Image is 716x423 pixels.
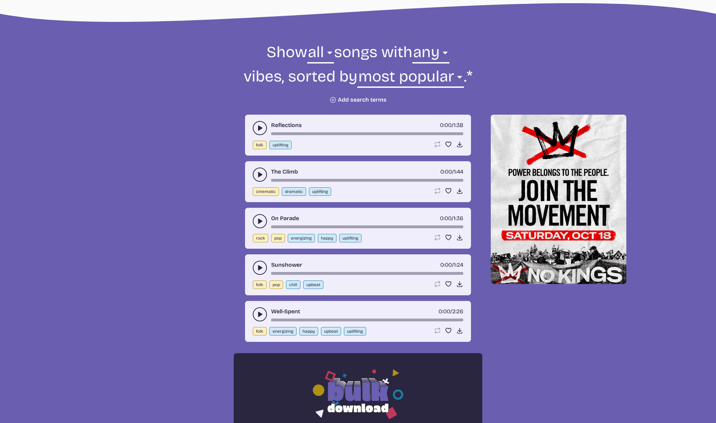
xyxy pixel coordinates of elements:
[253,307,267,321] button: play-pause toggle
[434,327,441,334] button: Loop
[271,234,285,242] button: pop
[339,234,362,242] button: uplifting
[491,115,626,284] img: Help save our democracy!
[440,215,452,222] span: timer
[288,234,315,242] button: energizing
[271,261,302,269] a: Sunshower
[271,214,299,223] a: On Parade
[253,121,267,135] button: play-pause toggle
[271,272,463,275] div: song-time-bar
[440,168,463,176] div: /
[445,280,452,288] button: Favorite
[286,280,300,289] button: chill
[299,327,318,336] button: happy
[253,168,267,182] button: play-pause toggle
[454,168,463,175] span: 1:44
[445,327,452,334] button: Favorite
[440,121,463,129] div: /
[271,179,463,182] div: song-time-bar
[412,42,449,66] select: vibe
[253,214,267,228] button: play-pause toggle
[269,327,297,336] button: energizing
[271,225,463,228] div: song-time-bar
[329,96,387,103] button: Add search terms
[438,307,463,316] div: /
[318,234,336,242] button: happy
[434,280,441,288] button: Loop
[166,42,550,103] form: Show songs with vibes, sorted by .
[438,308,450,315] span: timer
[454,261,463,268] span: 1:24
[434,141,441,148] button: Loop
[253,141,267,149] button: folk
[253,261,267,275] button: play-pause toggle
[253,187,279,196] button: cinematic
[440,122,452,128] span: timer
[357,66,464,91] select: sorting
[253,327,267,336] button: folk
[434,234,441,241] button: Loop
[440,214,463,223] div: /
[271,307,300,316] a: Well-Spent
[454,122,463,128] span: 1:38
[440,168,452,175] span: timer
[253,234,268,242] button: rock
[440,261,463,269] div: /
[452,308,463,315] span: 2:26
[434,187,441,194] button: Loop
[307,42,334,66] select: genre
[313,367,403,419] img: Bulk download
[271,168,298,176] a: The Climb
[303,280,323,289] button: upbeat
[271,121,302,129] a: Reflections
[269,141,292,149] button: uplifting
[440,261,452,268] span: timer
[269,280,283,289] button: pop
[282,187,306,196] button: dramatic
[253,280,267,289] button: folk
[454,215,463,222] span: 1:36
[321,327,341,336] button: upbeat
[271,132,463,135] div: song-time-bar
[445,234,452,241] button: Favorite
[445,187,452,194] button: Favorite
[309,187,331,196] button: uplifting
[271,319,463,321] div: song-time-bar
[445,141,452,148] button: Favorite
[344,327,366,336] button: uplifting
